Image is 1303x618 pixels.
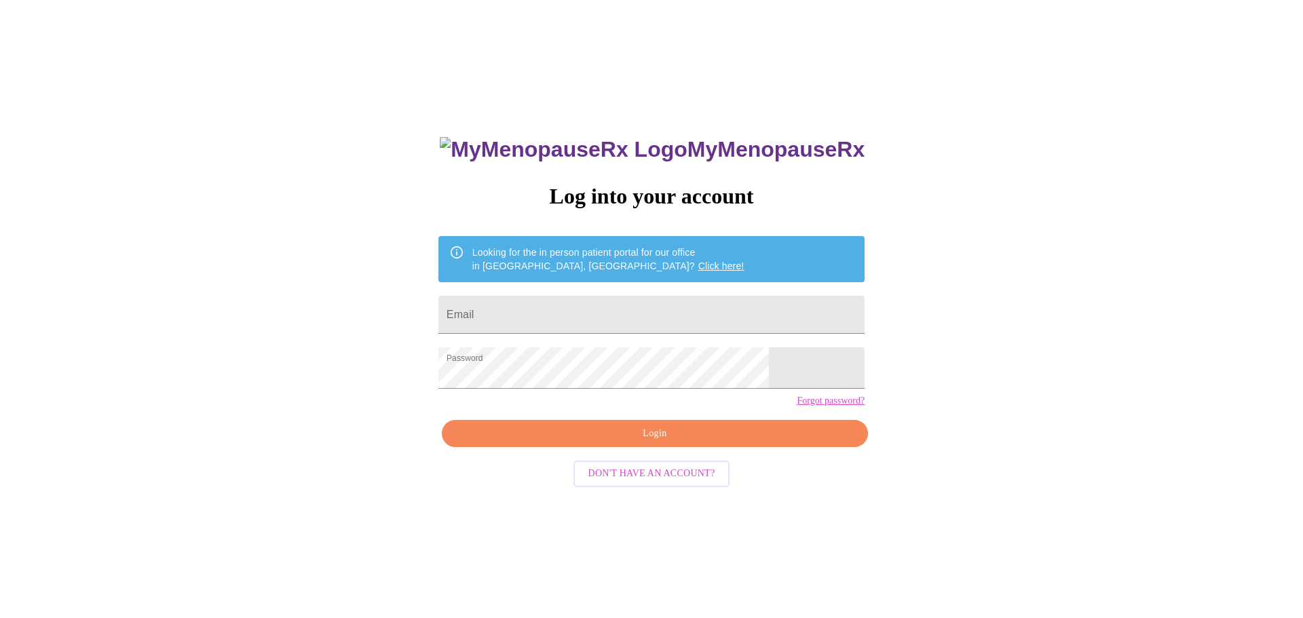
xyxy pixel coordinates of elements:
[472,240,744,278] div: Looking for the in person patient portal for our office in [GEOGRAPHIC_DATA], [GEOGRAPHIC_DATA]?
[442,420,868,448] button: Login
[438,184,865,209] h3: Log into your account
[457,425,852,442] span: Login
[797,395,865,406] a: Forgot password?
[570,467,734,478] a: Don't have an account?
[440,137,687,162] img: MyMenopauseRx Logo
[440,137,865,162] h3: MyMenopauseRx
[573,461,730,487] button: Don't have an account?
[588,465,715,482] span: Don't have an account?
[698,260,744,271] a: Click here!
